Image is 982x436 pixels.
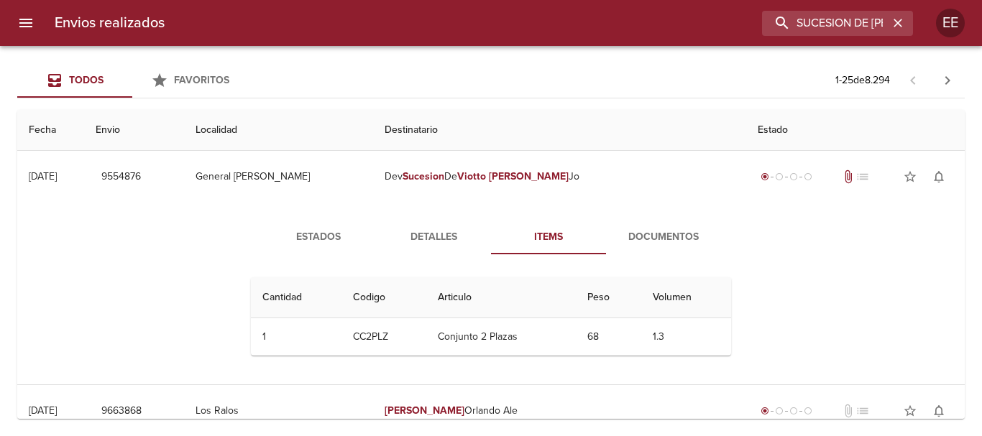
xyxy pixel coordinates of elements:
span: Documentos [615,228,712,246]
div: EE [936,9,965,37]
span: 9663868 [101,402,142,420]
td: 1 [251,318,341,356]
span: notifications_none [932,404,946,418]
span: Tiene documentos adjuntos [841,170,855,184]
span: star_border [903,404,917,418]
button: Agregar a favoritos [896,396,924,425]
button: Activar notificaciones [924,396,953,425]
span: 9554876 [101,168,141,186]
div: [DATE] [29,404,57,417]
td: CC2PLZ [341,318,426,356]
td: General [PERSON_NAME] [184,151,373,203]
th: Fecha [17,110,84,151]
p: 1 - 25 de 8.294 [835,73,890,88]
h6: Envios realizados [55,11,165,34]
span: radio_button_unchecked [789,407,798,415]
th: Localidad [184,110,373,151]
span: Pagina siguiente [930,63,965,98]
div: [DATE] [29,170,57,182]
span: No tiene pedido asociado [855,170,870,184]
button: menu [9,6,43,40]
div: Tabs Envios [17,63,247,98]
span: star_border [903,170,917,184]
div: Generado [758,404,815,418]
span: No tiene pedido asociado [855,404,870,418]
span: radio_button_unchecked [789,172,798,181]
button: 9554876 [96,164,147,190]
em: Sucesion [403,170,444,182]
th: Estado [746,110,965,151]
span: radio_button_unchecked [804,172,812,181]
th: Volumen [641,277,731,318]
th: Codigo [341,277,426,318]
table: Tabla de Items [251,277,731,356]
span: No tiene documentos adjuntos [841,404,855,418]
td: Conjunto 2 Plazas [426,318,576,356]
span: notifications_none [932,170,946,184]
td: 1.3 [641,318,731,356]
span: Favoritos [174,74,229,86]
td: Dev De Jo [373,151,745,203]
em: [PERSON_NAME] [385,404,464,417]
button: 9663868 [96,398,147,425]
div: Generado [758,170,815,184]
td: 68 [576,318,641,356]
span: radio_button_unchecked [775,172,784,181]
span: Pagina anterior [896,73,930,87]
th: Articulo [426,277,576,318]
span: radio_button_unchecked [804,407,812,415]
span: radio_button_checked [761,172,769,181]
span: radio_button_checked [761,407,769,415]
em: Viotto [457,170,486,182]
th: Destinatario [373,110,745,151]
span: Items [500,228,597,246]
button: Agregar a favoritos [896,162,924,191]
em: [PERSON_NAME] [489,170,569,182]
span: Detalles [385,228,482,246]
button: Activar notificaciones [924,162,953,191]
th: Cantidad [251,277,341,318]
th: Envio [84,110,184,151]
span: Estados [270,228,367,246]
input: buscar [762,11,889,36]
span: radio_button_unchecked [775,407,784,415]
th: Peso [576,277,641,318]
div: Tabs detalle de guia [261,220,721,254]
span: Todos [69,74,104,86]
